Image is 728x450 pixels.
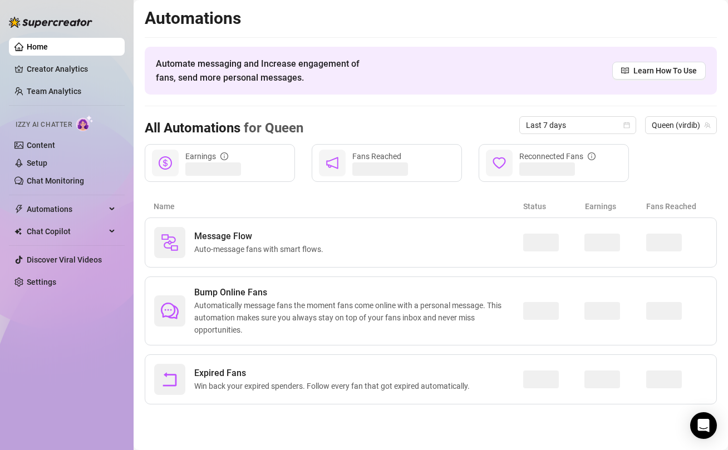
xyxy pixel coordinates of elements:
[526,117,629,133] span: Last 7 days
[194,380,474,392] span: Win back your expired spenders. Follow every fan that got expired automatically.
[27,60,116,78] a: Creator Analytics
[194,299,523,336] span: Automatically message fans the moment fans come online with a personal message. This automation m...
[27,159,47,167] a: Setup
[145,120,303,137] h3: All Automations
[27,42,48,51] a: Home
[352,152,401,161] span: Fans Reached
[27,87,81,96] a: Team Analytics
[27,141,55,150] a: Content
[27,176,84,185] a: Chat Monitoring
[9,17,92,28] img: logo-BBDzfeDw.svg
[646,200,708,212] article: Fans Reached
[194,367,474,380] span: Expired Fans
[161,234,179,251] img: svg%3e
[493,156,506,170] span: heart
[612,62,706,80] a: Learn How To Use
[621,67,629,75] span: read
[194,286,523,299] span: Bump Online Fans
[27,222,106,240] span: Chat Copilot
[704,122,711,128] span: team
[161,370,179,388] span: rollback
[240,120,303,136] span: for Queen
[519,150,596,162] div: Reconnected Fans
[185,150,228,162] div: Earnings
[220,152,228,160] span: info-circle
[588,152,596,160] span: info-circle
[161,302,179,320] span: comment
[194,243,328,255] span: Auto-message fans with smart flows.
[27,200,106,218] span: Automations
[14,205,23,214] span: thunderbolt
[585,200,647,212] article: Earnings
[145,8,717,29] h2: Automations
[690,412,717,439] div: Open Intercom Messenger
[523,200,585,212] article: Status
[156,57,370,85] span: Automate messaging and Increase engagement of fans, send more personal messages.
[623,122,630,128] span: calendar
[652,117,710,133] span: Queen (virdib)
[154,200,523,212] article: Name
[194,230,328,243] span: Message Flow
[27,255,102,264] a: Discover Viral Videos
[27,278,56,286] a: Settings
[633,65,697,77] span: Learn How To Use
[14,228,22,235] img: Chat Copilot
[16,120,72,130] span: Izzy AI Chatter
[76,115,94,131] img: AI Chatter
[159,156,172,170] span: dollar
[326,156,339,170] span: notification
